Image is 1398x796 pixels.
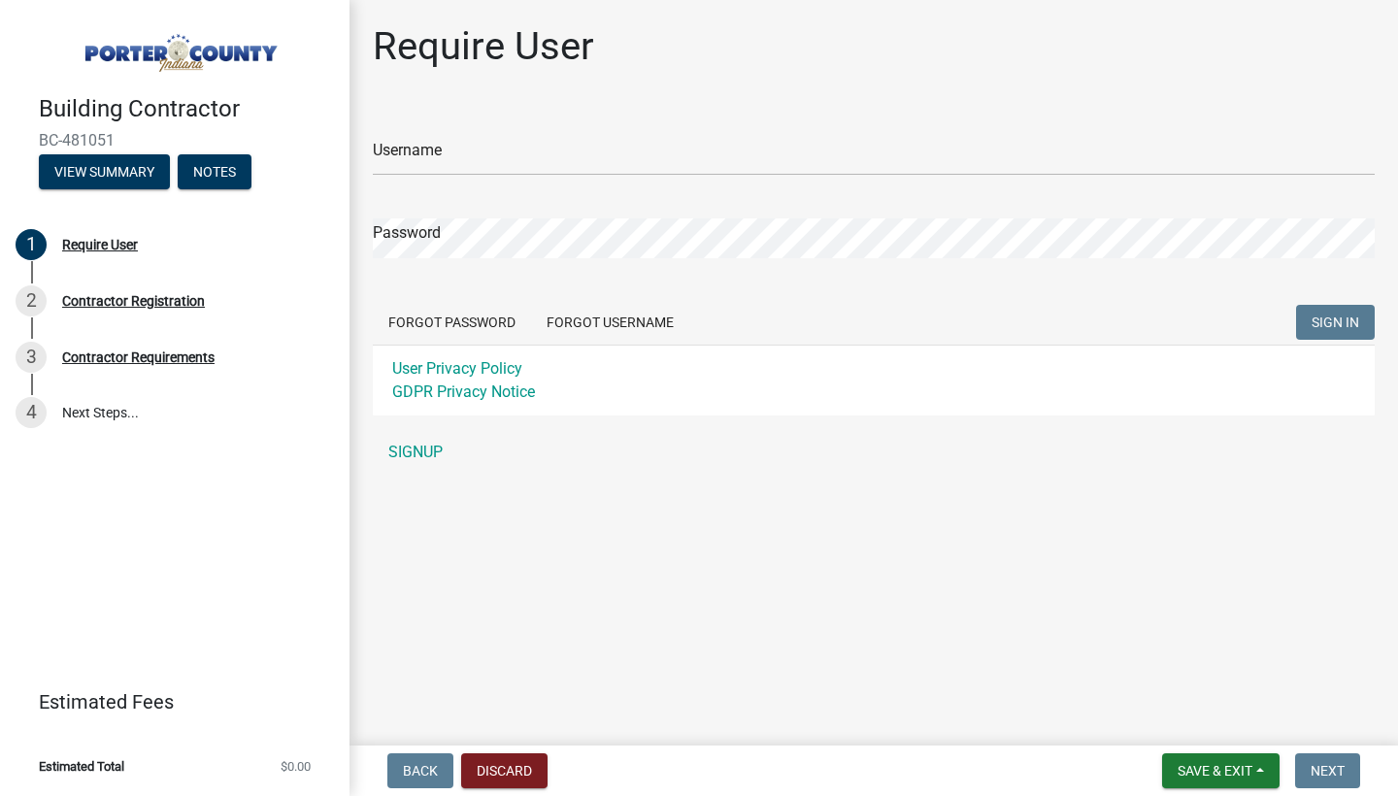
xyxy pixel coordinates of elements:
h4: Building Contractor [39,95,334,123]
span: Back [403,763,438,779]
div: Require User [62,238,138,251]
img: Porter County, Indiana [39,20,318,75]
div: Contractor Registration [62,294,205,308]
button: Next [1295,753,1360,788]
button: SIGN IN [1296,305,1375,340]
button: Forgot Password [373,305,531,340]
h1: Require User [373,23,594,70]
a: User Privacy Policy [392,359,522,378]
span: Next [1311,763,1345,779]
button: Forgot Username [531,305,689,340]
span: BC-481051 [39,131,311,149]
div: 2 [16,285,47,316]
span: $0.00 [281,760,311,773]
wm-modal-confirm: Notes [178,165,251,181]
button: Back [387,753,453,788]
button: Notes [178,154,251,189]
span: Save & Exit [1178,763,1252,779]
div: Contractor Requirements [62,350,215,364]
div: 1 [16,229,47,260]
wm-modal-confirm: Summary [39,165,170,181]
a: GDPR Privacy Notice [392,382,535,401]
button: View Summary [39,154,170,189]
a: SIGNUP [373,433,1375,472]
button: Discard [461,753,548,788]
span: SIGN IN [1312,315,1359,330]
div: 3 [16,342,47,373]
a: Estimated Fees [16,682,318,721]
div: 4 [16,397,47,428]
button: Save & Exit [1162,753,1280,788]
span: Estimated Total [39,760,124,773]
